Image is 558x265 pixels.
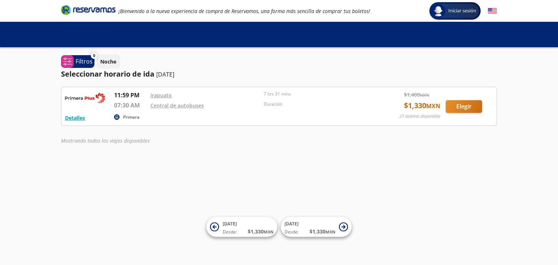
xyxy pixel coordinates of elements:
button: [DATE]Desde:$1,330MXN [206,217,277,237]
em: Mostrando todos los viajes disponibles [61,137,150,144]
p: 11:59 PM [114,91,147,99]
a: Irapuato [150,92,172,99]
button: Elegir [446,100,482,113]
p: Primera [123,114,139,121]
small: MXN [420,92,429,98]
span: Desde: [223,229,237,235]
p: [DATE] [156,70,174,79]
span: $ 1,330 [310,228,335,235]
small: MXN [426,102,440,110]
i: Brand Logo [61,4,116,15]
p: 07:30 AM [114,101,147,110]
button: Noche [96,54,120,69]
small: MXN [325,229,335,235]
a: Central de autobuses [150,102,204,109]
span: $ 1,330 [404,100,440,111]
button: [DATE]Desde:$1,330MXN [281,217,352,237]
span: [DATE] [284,221,299,227]
p: 7 hrs 31 mins [264,91,373,97]
small: MXN [264,229,274,235]
span: $ 1,330 [248,228,274,235]
span: Iniciar sesión [445,7,479,15]
button: Detalles [65,114,85,122]
p: 27 asientos disponibles [400,113,440,119]
span: 0 [93,53,95,59]
p: Duración [264,101,373,107]
span: Desde: [284,229,299,235]
p: Seleccionar horario de ida [61,69,154,79]
span: $ 1,400 [404,91,429,98]
a: Brand Logo [61,4,116,17]
em: ¡Bienvenido a la nueva experiencia de compra de Reservamos, una forma más sencilla de comprar tus... [118,8,370,15]
p: Noche [100,58,116,65]
button: English [488,7,497,16]
img: RESERVAMOS [65,91,105,105]
span: [DATE] [223,221,237,227]
p: Filtros [76,57,93,66]
button: 0Filtros [61,55,94,68]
